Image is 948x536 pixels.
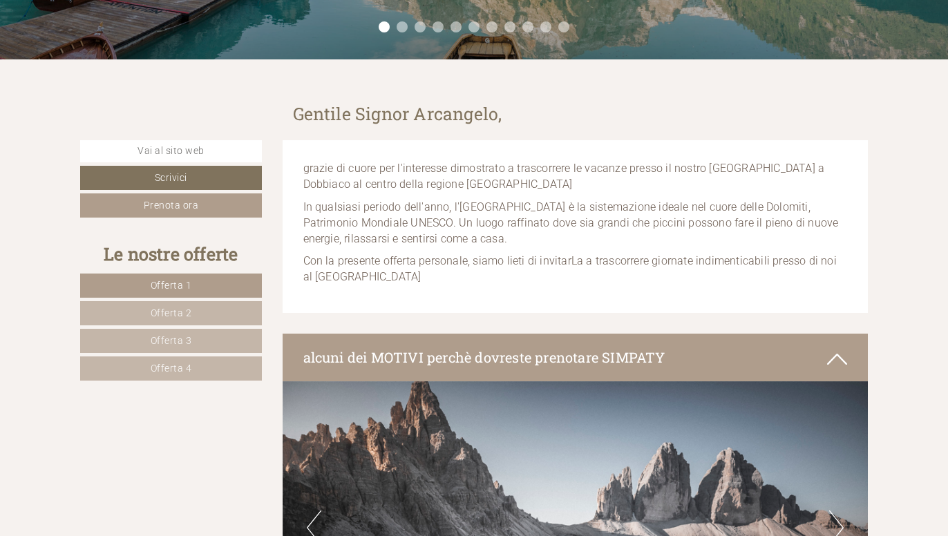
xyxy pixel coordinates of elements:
[151,307,192,318] span: Offerta 2
[21,68,214,77] small: 10:45
[247,11,296,35] div: [DATE]
[283,334,869,381] div: alcuni dei MOTIVI perchè dovreste prenotare SIMPATY
[80,140,262,162] a: Vai al sito web
[151,363,192,374] span: Offerta 4
[151,280,192,291] span: Offerta 1
[480,364,545,388] button: Invia
[293,104,502,124] h1: Gentile Signor Arcangelo,
[21,41,214,52] div: Hotel Simpaty
[303,200,848,247] p: In qualsiasi periodo dell'anno, l'[GEOGRAPHIC_DATA] è la sistemazione ideale nel cuore delle Dolo...
[80,193,262,218] a: Prenota ora
[303,253,848,285] p: Con la presente offerta personale, siamo lieti di invitarLa a trascorrere giornate indimenticabil...
[80,166,262,190] a: Scrivici
[11,38,220,80] div: Buon giorno, come possiamo aiutarla?
[80,242,262,267] div: Le nostre offerte
[151,335,192,346] span: Offerta 3
[303,161,848,193] p: grazie di cuore per l'interesse dimostrato a trascorrere le vacanze presso il nostro [GEOGRAPHIC_...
